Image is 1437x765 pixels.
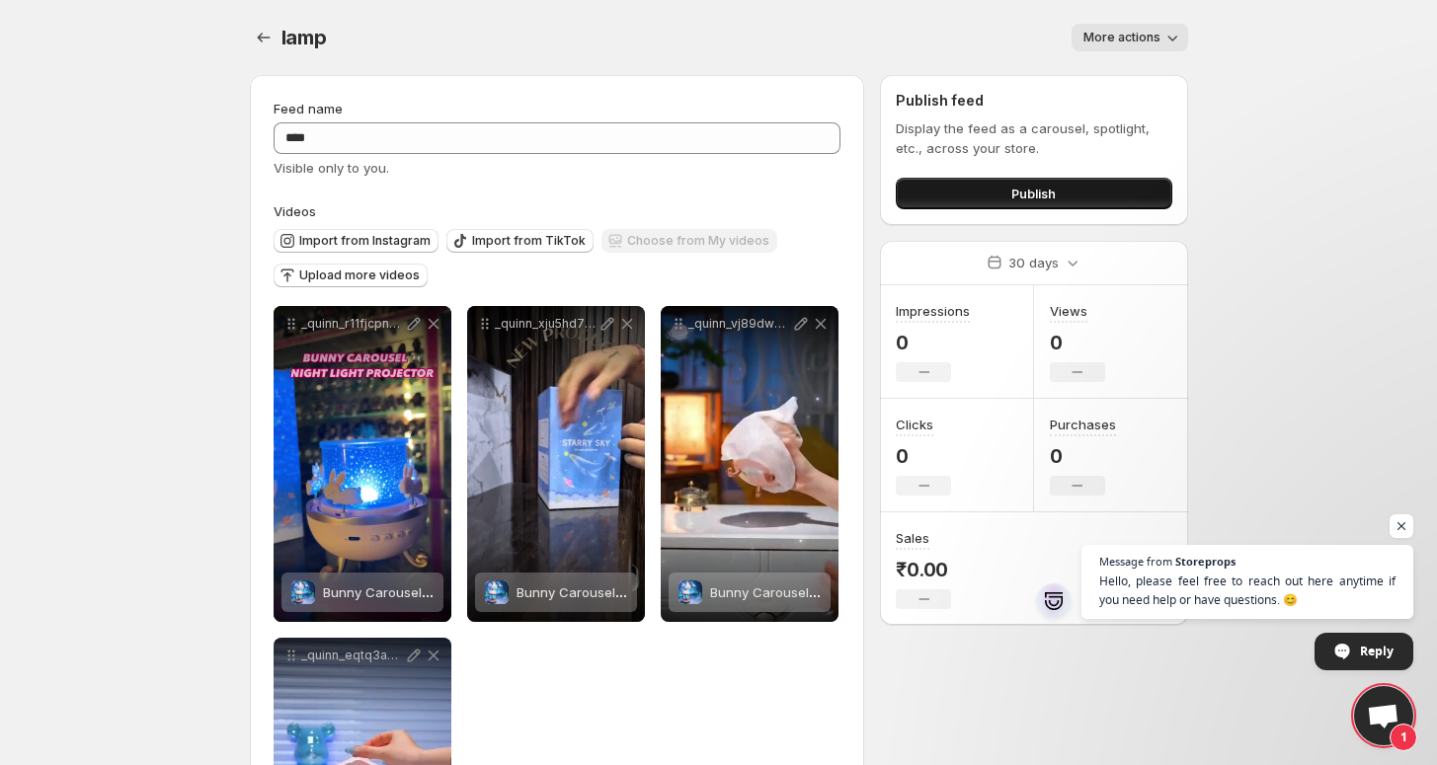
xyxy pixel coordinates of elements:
span: 1 [1390,724,1417,751]
p: 0 [1050,331,1105,354]
span: Feed name [274,101,343,116]
span: More actions [1083,30,1160,45]
img: Bunny Carousel Night Lamp - Rotating LED Night Light [679,580,702,604]
h2: Publish feed [896,91,1171,111]
p: _quinn_xju5hd7ylg6hiqahsmg16amomp4t01 [495,316,598,332]
img: Bunny Carousel Night Lamp - Rotating LED Night Light [291,580,315,604]
p: 0 [896,331,970,354]
div: _quinn_xju5hd7ylg6hiqahsmg16amomp4t01Bunny Carousel Night Lamp - Rotating LED Night LightBunny Ca... [467,306,645,622]
button: Upload more videos [274,264,428,287]
span: Bunny Carousel Night Lamp - Rotating LED Night Light [517,584,848,600]
button: Import from Instagram [274,229,439,253]
span: Import from Instagram [299,233,431,249]
h3: Impressions [896,301,970,321]
img: Bunny Carousel Night Lamp - Rotating LED Night Light [485,580,509,604]
p: ₹0.00 [896,558,951,581]
span: Upload more videos [299,268,420,283]
div: _quinn_vj89dwge5zoa8ihr9x0ay2shmp4t01Bunny Carousel Night Lamp - Rotating LED Night LightBunny Ca... [661,306,838,622]
span: Reply [1360,634,1394,668]
span: Visible only to you. [274,160,389,176]
p: Display the feed as a carousel, spotlight, etc., across your store. [896,118,1171,158]
a: Open chat [1354,686,1413,745]
h3: Clicks [896,415,933,434]
span: lamp [281,26,327,49]
span: Storeprops [1175,556,1236,567]
button: More actions [1072,24,1188,51]
span: Publish [1011,184,1056,203]
h3: Sales [896,528,929,548]
h3: Views [1050,301,1087,321]
button: Publish [896,178,1171,209]
span: Bunny Carousel Night Lamp - Rotating LED Night Light [710,584,1042,600]
p: _quinn_r11fjcpn1n23eweasnj5vjybmp4t01 [301,316,404,332]
h3: Purchases [1050,415,1116,434]
span: Import from TikTok [472,233,586,249]
button: Import from TikTok [446,229,594,253]
button: Settings [250,24,278,51]
span: Bunny Carousel Night Lamp - Rotating LED Night Light [323,584,655,600]
p: _quinn_vj89dwge5zoa8ihr9x0ay2shmp4t01 [688,316,791,332]
span: Hello, please feel free to reach out here anytime if you need help or have questions. 😊 [1099,572,1396,609]
p: _quinn_eqtq3a0zonoql3eizpo40r9amp4t01 [301,648,404,663]
p: 0 [1050,444,1116,468]
p: 30 days [1008,253,1059,272]
p: 0 [896,444,951,468]
div: _quinn_r11fjcpn1n23eweasnj5vjybmp4t01Bunny Carousel Night Lamp - Rotating LED Night LightBunny Ca... [274,306,451,622]
span: Message from [1099,556,1172,567]
span: Videos [274,203,316,219]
